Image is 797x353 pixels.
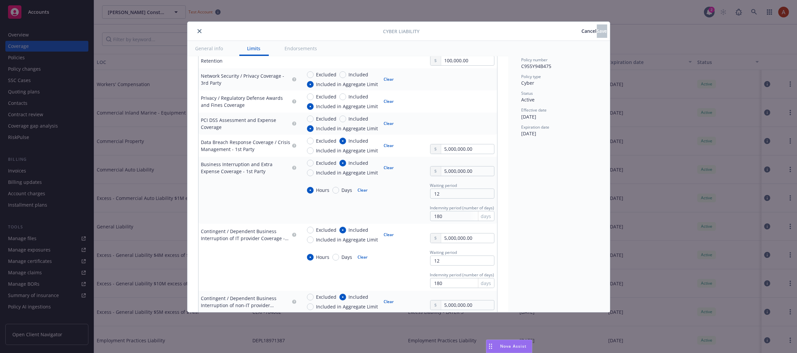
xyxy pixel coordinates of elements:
input: Included in Aggregate Limit [307,147,314,154]
span: Cancel [582,28,597,34]
span: Included in Aggregate Limit [316,147,378,154]
button: Clear [354,253,372,262]
span: Included in Aggregate Limit [316,169,378,176]
span: Policy number [522,57,548,63]
input: Excluded [307,227,314,233]
span: days [481,213,491,220]
span: Excluded [316,137,337,144]
span: Excluded [316,93,337,100]
input: Excluded [307,160,314,166]
div: Contingent / Dependent Business Interruption of non-IT provider Coverage - 1st Party [201,295,291,309]
input: Included [339,116,346,122]
input: 0.00 [441,144,494,154]
div: Data Breach Response Coverage / Crisis Management - 1st Party [201,139,291,153]
div: Business Interruption and Extra Expense Coverage - 1st Party [201,161,291,175]
span: C955Y94B475 [522,63,552,69]
button: Clear [380,163,398,172]
input: 0.00 [441,166,494,176]
button: close [195,27,204,35]
button: Cancel [582,24,597,38]
input: Included [339,227,346,233]
span: Included in Aggregate Limit [316,81,378,88]
input: Included [339,160,346,166]
span: Waiting period [430,250,457,255]
span: Cyber Liability [383,28,419,35]
span: Hours [316,187,330,194]
input: Included [339,294,346,300]
span: Included [349,115,369,122]
span: Indemnity period (number of days) [430,272,494,278]
div: Privacy / Regulatory Defense Awards and Fines Coverage [201,94,291,109]
input: Hours [307,254,314,261]
span: Included [349,137,369,144]
span: Days [342,254,352,261]
input: 0.00 [441,233,494,243]
button: Clear [380,75,398,84]
div: Contingent / Dependent Business Interruption of IT provider Coverage - 1st Party [201,228,291,242]
input: Hours [307,187,314,194]
div: PCI DSS Assessment and Expense Coverage [201,117,291,131]
input: Included in Aggregate Limit [307,303,314,310]
span: [DATE] [522,130,537,137]
button: General info [187,41,231,56]
span: Status [522,90,533,96]
span: Included [349,159,369,166]
button: Nova Assist [486,340,532,353]
span: Included [349,226,369,233]
input: Included in Aggregate Limit [307,125,314,132]
span: Included in Aggregate Limit [316,125,378,132]
span: Excluded [316,159,337,166]
button: Clear [380,297,398,306]
span: Waiting period [430,183,457,188]
span: Included [349,293,369,300]
span: Expiration date [522,124,550,130]
span: Excluded [316,71,337,78]
span: Included in Aggregate Limit [316,303,378,310]
span: [DATE] [522,114,537,120]
button: Save [597,24,607,38]
span: Effective date [522,107,547,113]
button: Limits [239,41,269,56]
button: Clear [380,119,398,128]
button: Endorsements [277,41,325,56]
input: Excluded [307,294,314,300]
span: Policy type [522,74,541,79]
input: Included in Aggregate Limit [307,236,314,243]
span: Nova Assist [500,343,527,349]
span: Excluded [316,226,337,233]
span: Active [522,96,535,103]
span: Indemnity period (number of days) [430,205,494,211]
span: Excluded [316,115,337,122]
button: Clear [380,97,398,106]
span: Excluded [316,293,337,300]
span: days [481,280,491,287]
input: Included [339,93,346,100]
input: Days [332,254,339,261]
span: Cyber [522,80,535,86]
button: Clear [380,230,398,239]
span: Save [597,28,607,34]
input: Excluded [307,71,314,78]
span: Hours [316,254,330,261]
input: Excluded [307,138,314,144]
input: Excluded [307,93,314,100]
input: Included [339,71,346,78]
div: Retention [201,57,223,64]
span: Included in Aggregate Limit [316,103,378,110]
input: Included in Aggregate Limit [307,169,314,176]
span: Days [342,187,352,194]
input: Included [339,138,346,144]
input: 0.00 [441,300,494,310]
input: Excluded [307,116,314,122]
span: Included [349,71,369,78]
span: Included in Aggregate Limit [316,236,378,243]
button: Clear [354,186,372,195]
input: Days [332,187,339,194]
button: Clear [380,141,398,150]
input: Included in Aggregate Limit [307,103,314,110]
input: 0.00 [441,56,494,65]
div: Drag to move [486,340,495,353]
span: Included [349,93,369,100]
div: Network Security / Privacy Coverage - 3rd Party [201,72,291,86]
input: Included in Aggregate Limit [307,81,314,88]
